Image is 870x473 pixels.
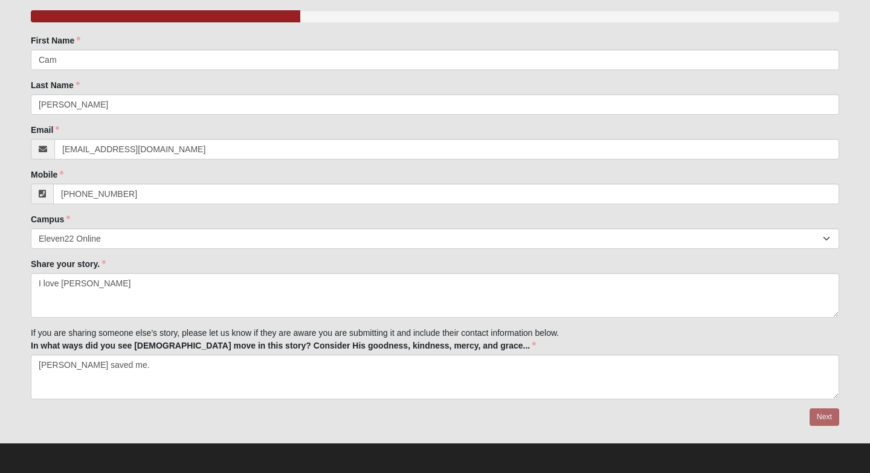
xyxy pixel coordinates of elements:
[31,124,59,136] label: Email
[31,213,70,225] label: Campus
[31,34,80,47] label: First Name
[31,339,536,352] label: In what ways did you see [DEMOGRAPHIC_DATA] move in this story? Consider His goodness, kindness, ...
[31,258,106,270] label: Share your story.
[31,169,63,181] label: Mobile
[31,34,839,399] div: If you are sharing someone else’s story, please let us know if they are aware you are submitting ...
[31,79,80,91] label: Last Name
